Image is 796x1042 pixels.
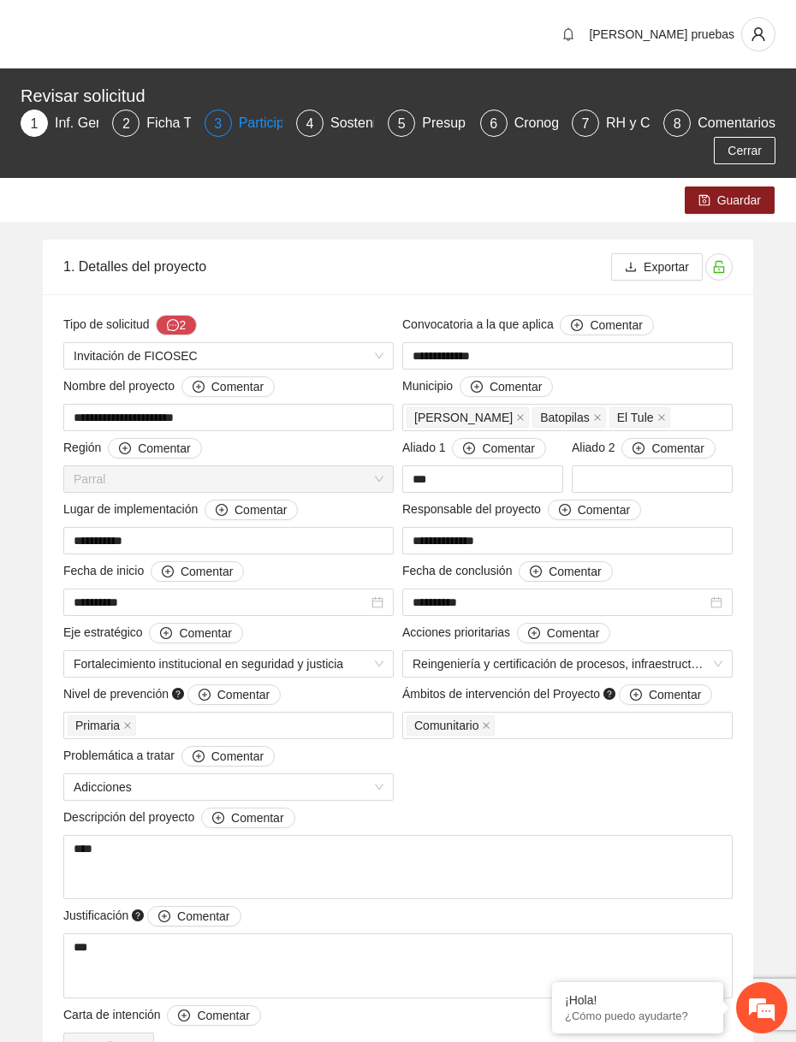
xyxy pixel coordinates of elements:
span: El Tule [617,408,654,427]
span: Fortalecimiento institucional en seguridad y justicia [74,651,383,677]
div: Inf. General [55,110,140,137]
button: Convocatoria a la que aplica [560,315,653,335]
span: close [657,413,666,422]
span: Convocatoria a la que aplica [402,315,654,335]
button: Responsable del proyecto [548,500,641,520]
span: question-circle [132,909,144,921]
span: close [516,413,525,422]
span: plus-circle [559,504,571,518]
span: plus-circle [471,381,483,394]
span: Aliado 1 [402,438,546,459]
span: unlock [706,260,732,274]
button: saveGuardar [685,186,775,214]
button: Justificación question-circle [147,906,241,927]
span: Aliado 2 [572,438,716,459]
span: plus-circle [160,627,172,641]
button: Aliado 2 [621,438,715,459]
button: Aliado 1 [452,438,545,459]
span: Comentar [235,500,287,519]
button: Carta de intención [167,1005,260,1026]
span: Acciones prioritarias [402,623,610,643]
textarea: Escriba su mensaje y pulse “Intro” [9,467,326,527]
span: Primaria [68,715,136,736]
span: 7 [582,116,590,131]
button: Nombre del proyecto [181,376,275,397]
span: Comentar [547,624,599,642]
span: Responsable del proyecto [402,500,641,520]
span: Fecha de conclusión [402,561,613,582]
div: Comentarios [698,110,775,137]
span: 6 [490,116,497,131]
span: Eje estratégico [63,623,243,643]
button: Problemática a tratar [181,746,275,767]
span: Comentar [590,316,642,335]
span: Fecha de inicio [63,561,244,582]
span: Batopilas [532,407,606,428]
span: Primaria [75,716,120,735]
span: Comentar [649,685,701,704]
button: Descripción del proyecto [201,808,294,828]
span: Comentar [197,1006,249,1025]
span: plus-circle [178,1009,190,1023]
span: Comentar [217,685,270,704]
span: plus-circle [216,504,228,518]
span: Comentar [181,562,233,581]
span: plus-circle [193,381,205,394]
span: El Tule [609,407,670,428]
button: downloadExportar [611,253,703,281]
span: Justificación [63,906,241,927]
button: Eje estratégico [149,623,242,643]
span: plus-circle [158,910,170,924]
span: plus-circle [633,442,645,456]
span: Comunitario [407,715,495,736]
p: ¿Cómo puedo ayudarte? [565,1009,710,1022]
span: Batopilas [540,408,590,427]
div: Ficha T [146,110,205,137]
button: Fecha de conclusión [519,561,612,582]
button: Acciones prioritarias [517,623,610,643]
button: bell [555,21,582,48]
button: Fecha de inicio [151,561,244,582]
div: 2Ficha T [112,110,190,137]
span: close [593,413,602,422]
span: Comentar [578,500,630,519]
button: Municipio [460,376,553,397]
div: 1. Detalles del proyecto [63,242,611,291]
span: Invitación de FICOSEC [74,343,383,369]
span: plus-circle [530,565,542,579]
span: Allende [407,407,529,428]
span: Reingeniería y certificación de procesos, infraestructura y modernización tecnológica en segurida... [413,651,722,677]
span: Parral [74,466,383,492]
span: 8 [674,116,681,131]
span: Adicciones [74,774,383,800]
span: plus-circle [212,812,224,826]
span: Nombre del proyecto [63,376,275,397]
span: Comentar [651,439,704,458]
div: 8Comentarios [663,110,775,137]
span: Comentar [482,439,534,458]
button: user [741,17,775,51]
div: Sostenibilidad [330,110,430,137]
div: Presupuesto [422,110,513,137]
span: Municipio [402,376,553,397]
span: plus-circle [463,442,475,456]
span: question-circle [172,688,184,700]
span: download [625,261,637,275]
span: plus-circle [199,689,211,702]
button: Ámbitos de intervención del Proyecto question-circle [619,684,712,705]
span: Exportar [644,258,689,276]
span: Carta de intención [63,1005,261,1026]
span: Descripción del proyecto [63,808,295,828]
div: 1Inf. General [21,110,98,137]
span: Comentar [179,624,231,642]
div: RH y Consultores [606,110,727,137]
span: Nivel de prevención [63,684,281,705]
div: 3Participantes [205,110,282,137]
span: 2 [122,116,130,131]
span: save [698,194,710,208]
div: 6Cronograma [480,110,558,137]
div: Revisar solicitud [21,82,765,110]
span: close [123,721,132,730]
span: Comentar [177,907,229,926]
button: Tipo de solicitud [156,315,197,335]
